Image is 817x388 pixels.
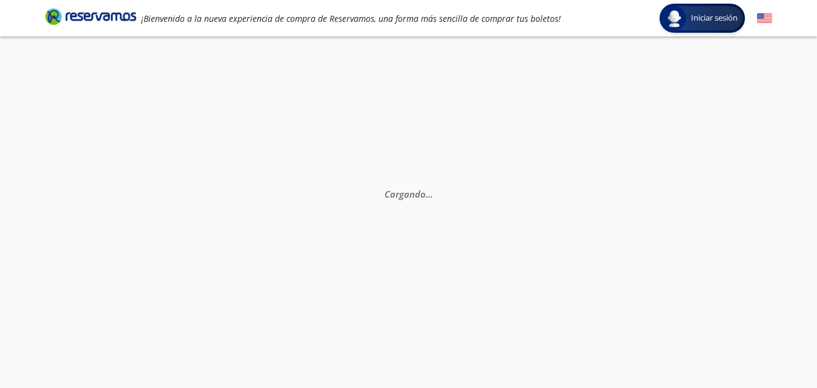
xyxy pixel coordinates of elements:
[757,11,772,26] button: English
[385,188,433,200] em: Cargando
[141,13,561,24] em: ¡Bienvenido a la nueva experiencia de compra de Reservamos, una forma más sencilla de comprar tus...
[45,7,136,29] a: Brand Logo
[45,7,136,25] i: Brand Logo
[428,188,431,200] span: .
[686,12,743,24] span: Iniciar sesión
[431,188,433,200] span: .
[426,188,428,200] span: .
